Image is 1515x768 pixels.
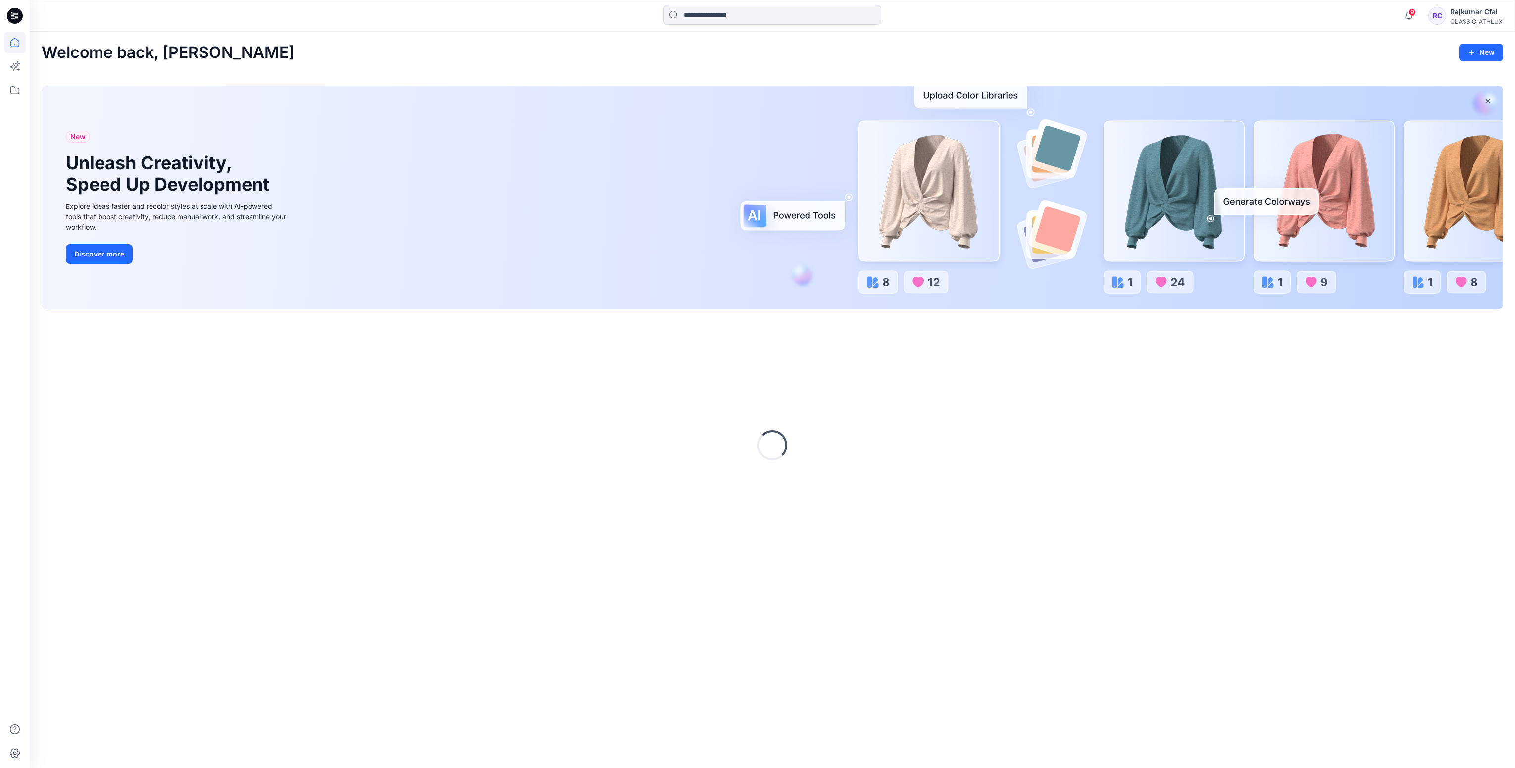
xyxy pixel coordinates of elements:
[70,131,86,143] span: New
[1450,6,1503,18] div: Rajkumar Cfai
[66,153,274,195] h1: Unleash Creativity, Speed Up Development
[1450,18,1503,25] div: CLASSIC_ATHLUX
[66,244,289,264] a: Discover more
[1428,7,1446,25] div: RC
[66,244,133,264] button: Discover more
[1459,44,1503,61] button: New
[66,201,289,232] div: Explore ideas faster and recolor styles at scale with AI-powered tools that boost creativity, red...
[1408,8,1416,16] span: 9
[42,44,295,62] h2: Welcome back, [PERSON_NAME]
